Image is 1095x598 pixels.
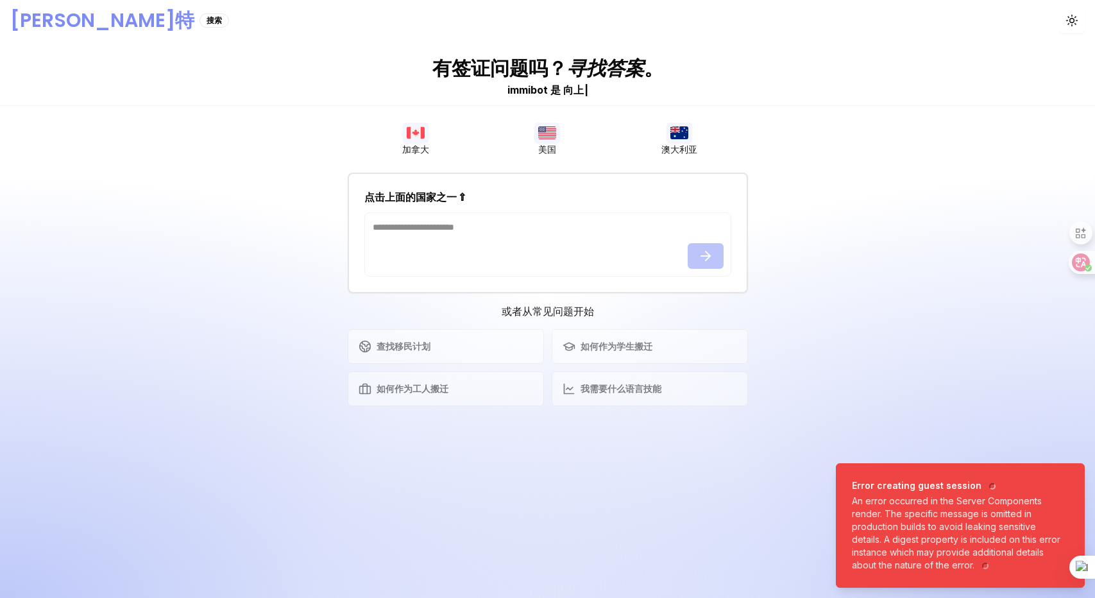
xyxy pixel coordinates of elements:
font: 美国 [538,144,556,155]
font: 有签证问题吗？ 。 [432,56,663,80]
img: USA flag [534,123,560,143]
img: Canada flag [403,123,429,143]
span: 寻找答案 [567,56,644,80]
font: 澳大利亚 [661,144,697,155]
font: [PERSON_NAME]特 [10,6,194,34]
img: Australia flag [666,123,692,143]
span: 向上 [563,83,584,96]
font: 或者从常见问题开始 [502,305,594,318]
div: Error creating guest session [852,479,1064,492]
span: | [584,83,588,96]
font: 加拿大 [402,144,429,155]
font: immibot 是 [507,83,561,96]
font: 点击上面的国家之一 ⇧ [364,191,464,203]
div: An error occurred in the Server Components render. The specific message is omitted in production ... [852,495,1064,572]
font: 搜索 [207,15,222,25]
